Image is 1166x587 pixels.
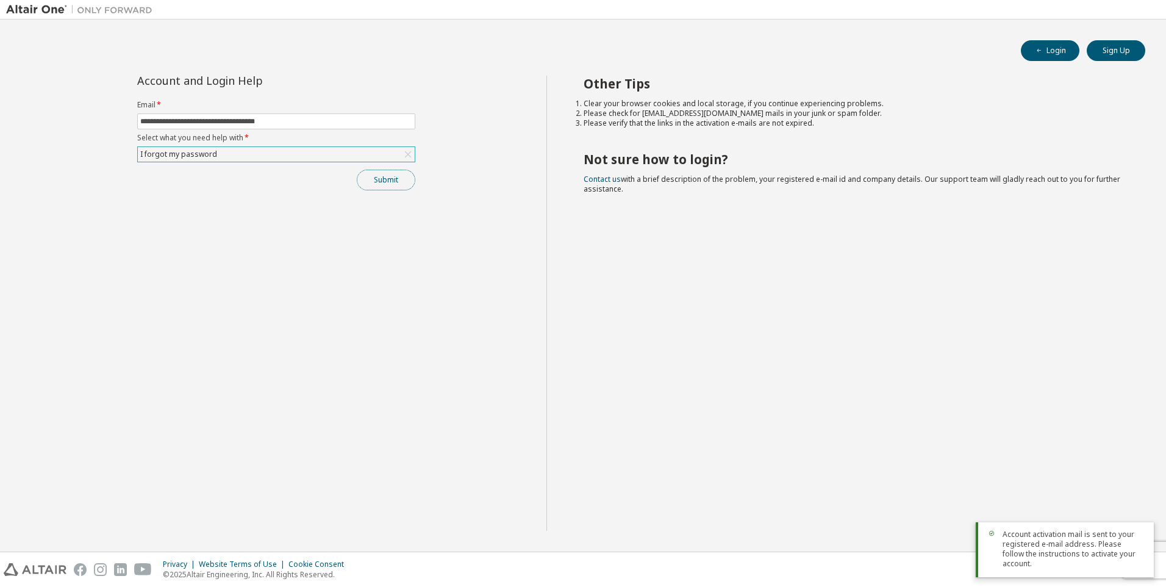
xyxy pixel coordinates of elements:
[1021,40,1079,61] button: Login
[134,563,152,576] img: youtube.svg
[74,563,87,576] img: facebook.svg
[1003,530,1144,569] span: Account activation mail is sent to your registered e-mail address. Please follow the instructions...
[163,560,199,569] div: Privacy
[6,4,159,16] img: Altair One
[584,76,1124,92] h2: Other Tips
[114,563,127,576] img: linkedin.svg
[584,151,1124,167] h2: Not sure how to login?
[584,109,1124,118] li: Please check for [EMAIL_ADDRESS][DOMAIN_NAME] mails in your junk or spam folder.
[137,76,360,85] div: Account and Login Help
[4,563,66,576] img: altair_logo.svg
[94,563,107,576] img: instagram.svg
[199,560,288,569] div: Website Terms of Use
[584,174,1120,194] span: with a brief description of the problem, your registered e-mail id and company details. Our suppo...
[584,118,1124,128] li: Please verify that the links in the activation e-mails are not expired.
[357,170,415,190] button: Submit
[137,133,415,143] label: Select what you need help with
[1087,40,1145,61] button: Sign Up
[138,148,219,161] div: I forgot my password
[138,147,415,162] div: I forgot my password
[137,100,415,110] label: Email
[584,99,1124,109] li: Clear your browser cookies and local storage, if you continue experiencing problems.
[163,569,351,580] p: © 2025 Altair Engineering, Inc. All Rights Reserved.
[288,560,351,569] div: Cookie Consent
[584,174,621,184] a: Contact us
